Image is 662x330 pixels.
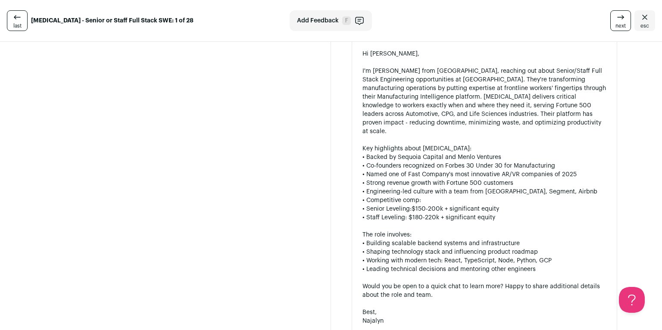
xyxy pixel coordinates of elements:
[7,10,28,31] a: last
[362,187,606,196] div: • Engineering-led culture with a team from [GEOGRAPHIC_DATA], Segment, Airbnb
[362,205,606,213] div: $150-200k + significant equity
[362,179,606,187] div: • Strong revenue growth with Fortune 500 customers
[362,67,606,136] div: I'm [PERSON_NAME] from [GEOGRAPHIC_DATA], reaching out about Senior/Staff Full Stack Engineering ...
[619,287,645,313] iframe: Help Scout Beacon - Open
[634,10,655,31] a: Close
[362,153,606,162] div: • Backed by Sequoia Capital and Menlo Ventures
[362,256,606,265] div: • Working with modern tech: React, TypeScript, Node, Python, GCP
[362,170,606,179] div: • Named one of Fast Company's most innovative AR/VR companies of 2025
[13,22,22,29] span: last
[362,230,606,239] div: The role involves:
[362,308,606,317] div: Best,
[362,282,606,299] div: Would you be open to a quick chat to learn more? Happy to share additional details about the role...
[31,16,194,25] strong: [MEDICAL_DATA] - Senior or Staff Full Stack SWE: 1 of 28
[610,10,631,31] a: next
[342,16,351,25] span: F
[362,50,606,58] div: Hi [PERSON_NAME],
[640,22,649,29] span: esc
[362,239,606,248] div: • Building scalable backend systems and infrastructure
[362,196,606,205] div: • Competitive comp:
[615,22,626,29] span: next
[362,144,606,153] div: Key highlights about [MEDICAL_DATA]:
[297,16,339,25] span: Add Feedback
[362,265,606,274] div: • Leading technical decisions and mentoring other engineers
[362,248,606,256] div: • Shaping technology stack and influencing product roadmap
[362,215,495,221] span: • Staff Leveling: $180-220k + significant equity
[290,10,372,31] button: Add Feedback F
[362,317,606,325] div: Najalyn
[362,206,412,212] span: • Senior Leveling:
[362,162,606,170] div: • Co-founders recognized on Forbes 30 Under 30 for Manufacturing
